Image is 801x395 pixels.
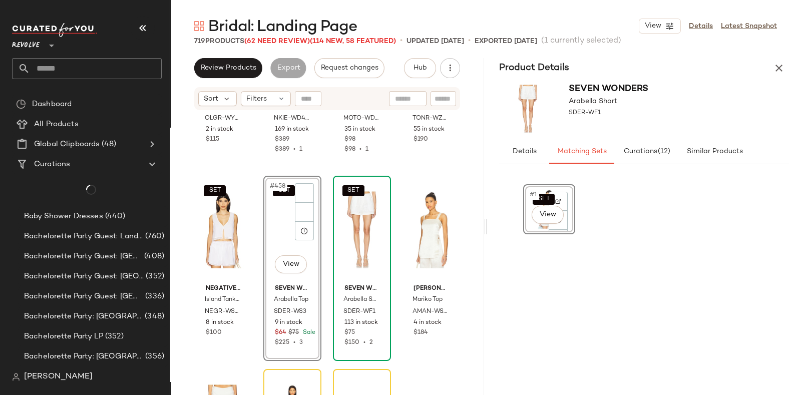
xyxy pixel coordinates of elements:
span: 719 [194,38,205,45]
span: SDER-WF1 [343,307,375,316]
span: NEGR-WS18 [205,307,240,316]
span: #1 [529,190,539,200]
button: SET [533,194,555,205]
span: (48) [100,139,116,150]
span: $150 [344,339,359,346]
button: View [639,19,681,34]
img: AMAN-WS1117_V1.jpg [406,179,457,280]
button: View [275,255,307,273]
img: svg%3e [16,99,26,109]
span: 4 in stock [414,318,442,327]
span: 1 [365,146,368,153]
span: Request changes [320,64,378,72]
span: Arabella Short [569,96,617,107]
span: SET [208,187,221,194]
span: Bachelorette Party LP [24,331,103,342]
span: 2 [369,339,373,346]
span: (62 Need Review) [244,38,310,45]
span: Bachelorette Party Guest: Landing Page [24,231,143,242]
span: Curations [34,159,70,170]
a: Latest Snapshot [721,21,777,32]
span: Negative Underwear [206,284,241,293]
span: View [644,22,661,30]
span: Bachelorette Party: [GEOGRAPHIC_DATA] [24,311,143,322]
button: Request changes [314,58,384,78]
span: Sort [204,94,218,104]
img: SDER-WS3_V1.jpg [527,188,572,231]
span: $115 [206,135,219,144]
span: Dashboard [32,99,72,110]
span: SEVEN WONDERS [344,284,379,293]
span: • [355,146,365,153]
span: (356) [143,351,164,362]
span: (348) [143,311,164,322]
span: Arabella Top [274,295,308,304]
span: SET [347,187,359,194]
span: $190 [414,135,428,144]
img: NEGR-WS18_V1.jpg [198,179,249,280]
span: $184 [414,328,428,337]
span: [PERSON_NAME] [24,371,93,383]
span: SDER-WS3 [274,307,306,316]
span: Matching Sets [557,148,606,156]
span: 35 in stock [344,125,375,134]
button: Review Products [194,58,262,78]
span: (760) [143,231,164,242]
span: MOTO-WD677 [343,114,378,123]
span: View [539,211,556,219]
span: • [359,339,369,346]
p: updated [DATE] [407,36,464,47]
span: • [400,35,403,47]
span: Bachelorette Party: [GEOGRAPHIC_DATA] [24,351,143,362]
span: (408) [142,251,164,262]
span: (114 New, 58 Featured) [310,38,396,45]
button: SET [342,185,364,196]
span: (352) [103,331,124,342]
span: 169 in stock [275,125,309,134]
p: Exported [DATE] [475,36,537,47]
span: 1 [299,146,302,153]
span: Bachelorette Party Guest: [GEOGRAPHIC_DATA] [24,271,144,282]
span: (12) [657,148,670,156]
span: 8 in stock [206,318,234,327]
span: TONR-WZ758 [413,114,448,123]
span: 2 in stock [206,125,233,134]
span: Curations [623,148,671,156]
span: $98 [344,146,355,153]
span: Review Products [200,64,256,72]
span: Filters [246,94,267,104]
span: • [468,35,471,47]
span: Similar Products [686,148,742,156]
button: SET [204,185,226,196]
span: (1 currently selected) [541,35,621,47]
span: $389 [275,135,289,144]
span: Mariko Top [413,295,443,304]
span: Hub [413,64,427,72]
span: #458 [269,181,287,191]
button: View [532,206,564,224]
img: svg%3e [194,21,204,31]
span: $100 [206,328,222,337]
span: Arabella Short [343,295,378,304]
span: 113 in stock [344,318,378,327]
img: svg%3e [12,373,20,381]
span: (440) [103,211,126,222]
span: 55 in stock [414,125,445,134]
span: NKIE-WD435 [274,114,309,123]
span: • [289,146,299,153]
span: Baby Shower Dresses [24,211,103,222]
span: Island Tank Top [205,295,240,304]
span: AMAN-WS1117 [413,307,448,316]
button: Hub [404,58,436,78]
span: $98 [344,135,355,144]
span: Bridal: Landing Page [208,17,357,37]
span: Bachelorette Party Guest: [GEOGRAPHIC_DATA] [24,251,142,262]
span: Global Clipboards [34,139,100,150]
span: [PERSON_NAME] [414,284,449,293]
img: SDER-WF1_V1.jpg [499,82,557,136]
span: SEVEN WONDERS [569,84,648,94]
img: SDER-WF1_V1.jpg [336,179,387,280]
span: OLGR-WY191 [205,114,240,123]
span: Bachelorette Party Guest: [GEOGRAPHIC_DATA] [24,291,143,302]
span: $75 [344,328,355,337]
